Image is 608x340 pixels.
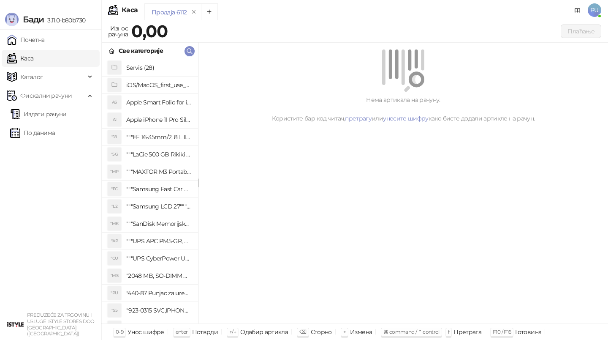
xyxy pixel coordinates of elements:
[126,321,191,335] h4: "923-0448 SVC,IPHONE,TOURQUE DRIVER KIT .65KGF- CM Šrafciger "
[192,326,218,337] div: Потврди
[106,23,130,40] div: Износ рачуна
[10,106,67,123] a: Издати рачуни
[126,234,191,248] h4: """UPS APC PM5-GR, Essential Surge Arrest,5 utic_nica"""
[126,165,191,178] h4: """MAXTOR M3 Portable 2TB 2.5"""" crni eksterni hard disk HX-M201TCB/GM"""
[515,326,541,337] div: Готовина
[108,130,121,144] div: "18
[188,8,199,16] button: remove
[108,234,121,248] div: "AP
[20,87,72,104] span: Фискални рачуни
[119,46,163,55] div: Све категорије
[152,8,187,17] div: Продаја 6112
[108,182,121,196] div: "FC
[108,200,121,213] div: "L2
[561,25,601,38] button: Плаћање
[108,113,121,126] div: AI
[108,304,121,317] div: "S5
[176,329,188,335] span: enter
[131,21,168,41] strong: 0,00
[128,326,164,337] div: Унос шифре
[493,329,511,335] span: F10 / F16
[209,95,598,123] div: Нема артикала на рачуну. Користите бар код читач, или како бисте додали артикле на рачун.
[108,321,121,335] div: "SD
[201,3,218,20] button: Add tab
[10,124,55,141] a: По данима
[44,16,85,24] span: 3.11.0-b80b730
[126,148,191,161] h4: """LaCie 500 GB Rikiki USB 3.0 / Ultra Compact & Resistant aluminum / USB 3.0 / 2.5"""""""
[588,3,601,17] span: PU
[7,316,24,333] img: 64x64-companyLogo-77b92cf4-9946-4f36-9751-bf7bb5fd2c7d.png
[383,329,440,335] span: ⌘ command / ⌃ control
[343,329,346,335] span: +
[240,326,288,337] div: Одабир артикла
[126,182,191,196] h4: """Samsung Fast Car Charge Adapter, brzi auto punja_, boja crna"""
[7,50,33,67] a: Каса
[27,312,95,337] small: PREDUZEĆE ZA TRGOVINU I USLUGE ISTYLE STORES DOO [GEOGRAPHIC_DATA] ([GEOGRAPHIC_DATA])
[350,326,372,337] div: Измена
[108,286,121,300] div: "PU
[571,3,584,17] a: Документација
[108,252,121,265] div: "CU
[108,269,121,282] div: "MS
[126,61,191,74] h4: Servis (28)
[108,165,121,178] div: "MP
[116,329,123,335] span: 0-9
[311,326,332,337] div: Сторно
[108,148,121,161] div: "5G
[126,96,191,109] h4: Apple Smart Folio for iPad mini (A17 Pro) - Sage
[126,304,191,317] h4: "923-0315 SVC,IPHONE 5/5S BATTERY REMOVAL TRAY Držač za iPhone sa kojim se otvara display
[102,59,198,324] div: grid
[108,96,121,109] div: AS
[126,252,191,265] h4: """UPS CyberPower UT650EG, 650VA/360W , line-int., s_uko, desktop"""
[126,130,191,144] h4: """EF 16-35mm/2, 8 L III USM"""
[126,269,191,282] h4: "2048 MB, SO-DIMM DDRII, 667 MHz, Napajanje 1,8 0,1 V, Latencija CL5"
[345,115,372,122] a: претрагу
[126,286,191,300] h4: "440-87 Punjac za uredjaje sa micro USB portom 4/1, Stand."
[7,31,45,48] a: Почетна
[299,329,306,335] span: ⌫
[23,14,44,25] span: Бади
[126,200,191,213] h4: """Samsung LCD 27"""" C27F390FHUXEN"""
[108,217,121,230] div: "MK
[126,217,191,230] h4: """SanDisk Memorijska kartica 256GB microSDXC sa SD adapterom SDSQXA1-256G-GN6MA - Extreme PLUS, ...
[126,78,191,92] h4: iOS/MacOS_first_use_assistance (4)
[229,329,236,335] span: ↑/↓
[126,113,191,126] h4: Apple iPhone 11 Pro Silicone Case - Black
[5,13,19,26] img: Logo
[383,115,429,122] a: унесите шифру
[122,7,138,14] div: Каса
[20,69,43,85] span: Каталог
[448,329,449,335] span: f
[453,326,481,337] div: Претрага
